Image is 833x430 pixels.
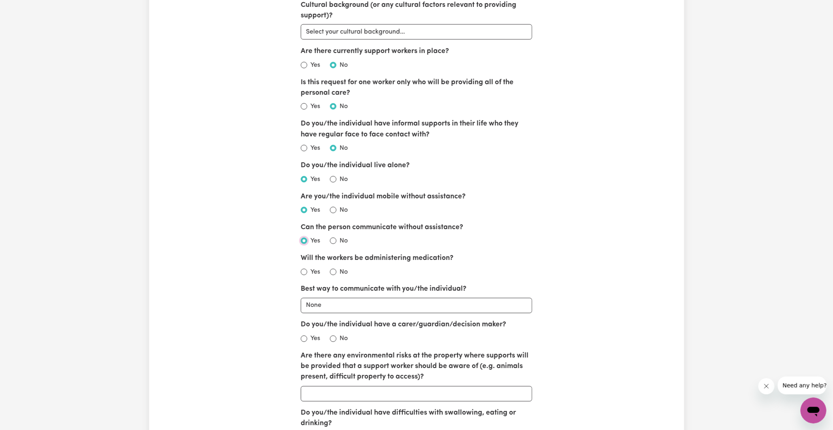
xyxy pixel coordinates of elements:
label: No [340,102,348,111]
label: No [340,175,348,184]
span: Need any help? [5,6,49,12]
label: Are there currently support workers in place? [301,46,449,57]
label: Can the person communicate without assistance? [301,222,463,233]
label: Are there any environmental risks at the property where supports will be provided that a support ... [301,351,532,383]
iframe: Message from company [778,377,827,394]
label: Yes [311,102,320,111]
label: Yes [311,60,320,70]
label: Yes [311,334,320,344]
label: No [340,334,348,344]
label: No [340,236,348,246]
label: Yes [311,175,320,184]
iframe: Button to launch messaging window [801,398,827,424]
label: Do you/the individual live alone? [301,160,410,171]
label: Yes [311,267,320,277]
label: No [340,205,348,215]
label: Yes [311,205,320,215]
iframe: Close message [758,378,775,394]
label: Will the workers be administering medication? [301,253,454,264]
label: Best way to communicate with you/the individual? [301,284,467,295]
label: Do you/the individual have informal supports in their life who they have regular face to face con... [301,119,532,140]
label: Do you/the individual have a carer/guardian/decision maker? [301,320,506,330]
label: No [340,267,348,277]
label: Do you/the individual have difficulties with swallowing, eating or drinking? [301,408,532,430]
label: Are you/the individual mobile without assistance? [301,192,466,202]
label: Is this request for one worker only who will be providing all of the personal care? [301,77,532,99]
label: No [340,143,348,153]
label: Yes [311,236,320,246]
label: No [340,60,348,70]
label: Yes [311,143,320,153]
